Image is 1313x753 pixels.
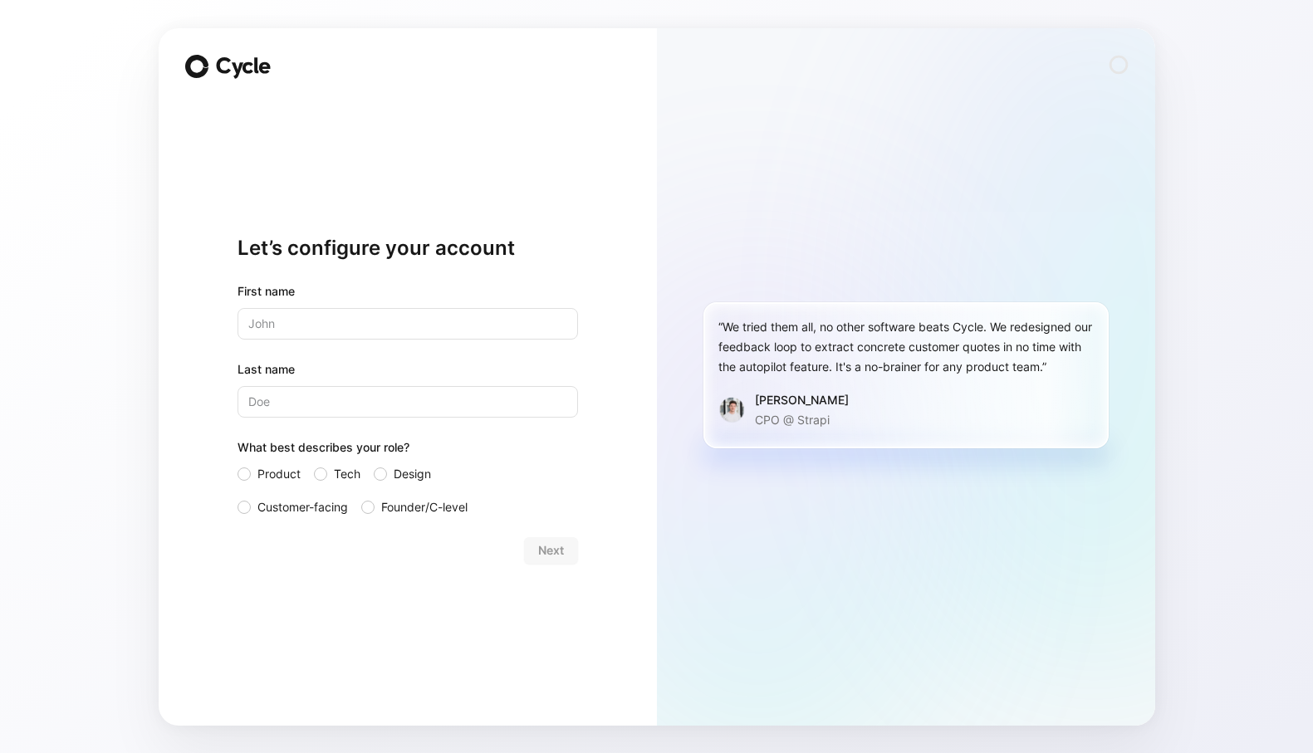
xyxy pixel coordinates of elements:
[334,464,360,484] span: Tech
[257,464,301,484] span: Product
[238,281,578,301] div: First name
[718,317,1094,377] div: “We tried them all, no other software beats Cycle. We redesigned our feedback loop to extract con...
[238,308,578,340] input: John
[238,438,578,464] div: What best describes your role?
[238,235,578,262] h1: Let’s configure your account
[238,359,578,379] label: Last name
[394,464,431,484] span: Design
[381,497,468,517] span: Founder/C-level
[257,497,348,517] span: Customer-facing
[755,390,849,410] div: [PERSON_NAME]
[238,386,578,418] input: Doe
[755,410,849,430] p: CPO @ Strapi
